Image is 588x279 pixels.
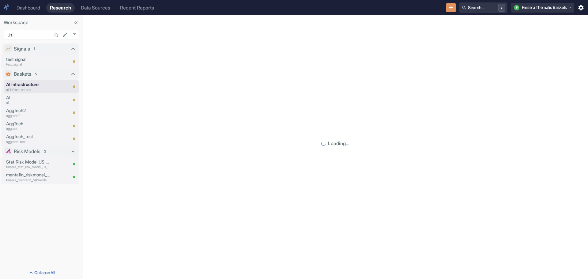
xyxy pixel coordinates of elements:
[6,120,50,127] p: AggTech
[6,172,50,178] p: mentafin_riskmodel_us_fs_v0.2c
[4,19,79,26] p: Workspace
[14,70,31,78] p: Baskets
[6,107,50,114] p: AggTech2
[6,56,50,63] p: test signal
[6,107,50,118] a: AggTech2aggtech2
[33,72,39,77] span: 5
[120,5,154,11] div: Recent Reports
[46,3,75,13] a: Research
[17,5,40,11] div: Dashboard
[4,30,79,40] div: Uzi
[2,146,79,157] div: Risk Models2
[6,56,50,67] a: test signaltest_signal
[6,87,50,92] p: ai_infrastructure
[446,3,456,13] button: New Resource
[32,46,37,51] span: 1
[42,149,48,154] span: 2
[514,5,519,10] div: F
[328,140,349,147] p: Loading...
[61,31,69,39] button: edit
[6,113,50,119] p: aggtech2
[6,100,50,105] p: ai
[6,94,50,101] p: AI
[459,2,507,13] button: Search.../
[511,3,574,13] button: FFinsera Thematic Baskets
[6,81,50,92] a: AI Infrastructureai_infrastructure
[2,69,79,80] div: Baskets5
[6,159,50,165] p: Stat Risk Model US v2
[2,43,79,55] div: Signals1
[6,120,50,131] a: AggTechaggtech
[6,62,50,67] p: test_signal
[14,148,40,155] p: Risk Models
[6,172,50,183] a: mentafin_riskmodel_us_fs_v0.2cfinsera_mentafin_riskmodel_us_fs_v0_2c
[6,94,50,105] a: AIai
[81,5,110,11] div: Data Sources
[6,133,50,144] a: AggTech_testaggtech_test
[6,159,50,170] a: Stat Risk Model US v2finsera_stat_risk_model_us_v2
[6,126,50,131] p: aggtech
[77,3,114,13] a: Data Sources
[6,133,50,140] p: AggTech_test
[6,139,50,145] p: aggtech_test
[52,31,61,40] button: Search...
[1,268,81,278] button: Collapse All
[13,3,44,13] a: Dashboard
[72,18,80,27] button: Collapse Sidebar
[116,3,158,13] a: Recent Reports
[6,81,50,88] p: AI Infrastructure
[14,45,30,53] p: Signals
[6,164,50,170] p: finsera_stat_risk_model_us_v2
[6,178,50,183] p: finsera_mentafin_riskmodel_us_fs_v0_2c
[50,5,71,11] div: Research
